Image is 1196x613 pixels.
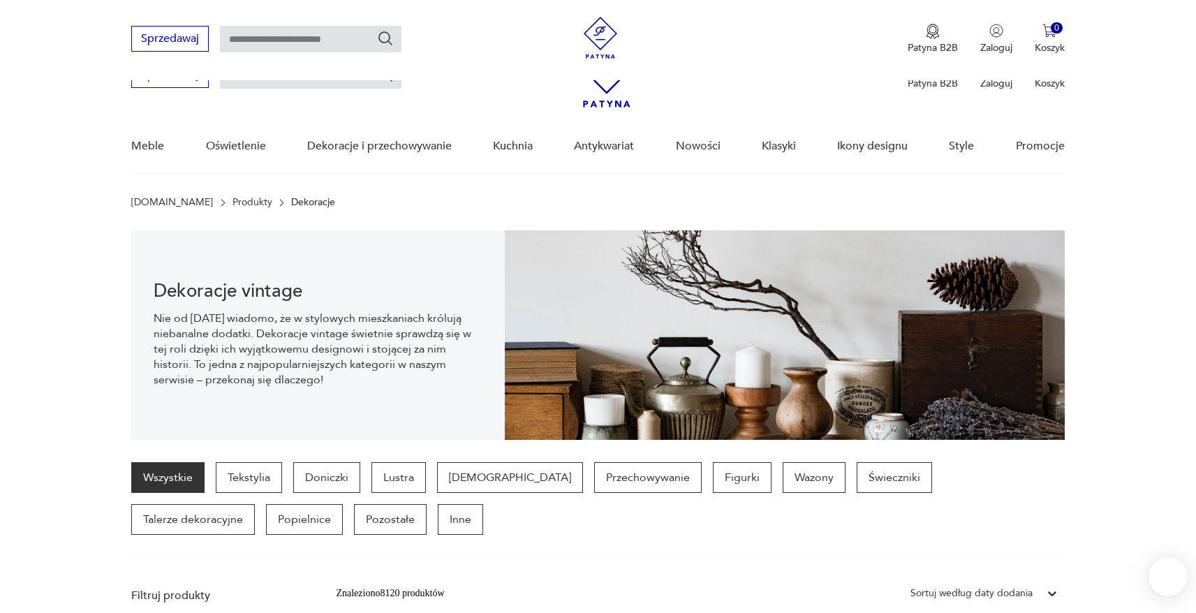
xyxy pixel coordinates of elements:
div: Znaleziono 8120 produktów [336,586,444,601]
a: Produkty [232,197,272,208]
p: Zaloguj [980,41,1012,54]
button: 0Koszyk [1035,24,1065,54]
p: Patyna B2B [908,77,958,90]
a: [DEMOGRAPHIC_DATA] [437,462,583,493]
a: Lustra [371,462,426,493]
button: Zaloguj [980,24,1012,54]
a: Świeczniki [857,462,932,493]
a: Popielnice [266,504,343,535]
a: Sprzedawaj [131,71,209,81]
a: Promocje [1016,119,1065,173]
p: Koszyk [1035,41,1065,54]
a: Inne [438,504,483,535]
button: Szukaj [377,30,394,47]
a: Figurki [713,462,772,493]
a: Tekstylia [216,462,282,493]
img: Ikonka użytkownika [989,24,1003,38]
iframe: Smartsupp widget button [1149,557,1188,596]
div: Sortuj według daty dodania [910,586,1033,601]
a: Nowości [676,119,721,173]
a: Doniczki [293,462,360,493]
h1: Dekoracje vintage [154,283,482,300]
a: Wszystkie [131,462,205,493]
img: Ikona medalu [926,24,940,39]
a: [DOMAIN_NAME] [131,197,213,208]
p: Dekoracje [291,197,335,208]
p: Koszyk [1035,77,1065,90]
a: Wazony [783,462,846,493]
p: Patyna B2B [908,41,958,54]
a: Pozostałe [354,504,427,535]
a: Kuchnia [493,119,533,173]
div: 0 [1051,22,1063,34]
a: Meble [131,119,164,173]
a: Antykwariat [574,119,634,173]
a: Sprzedawaj [131,35,209,45]
img: Ikona koszyka [1042,24,1056,38]
p: Nie od [DATE] wiadomo, że w stylowych mieszkaniach królują niebanalne dodatki. Dekoracje vintage ... [154,311,482,387]
a: Przechowywanie [594,462,702,493]
a: Klasyki [762,119,796,173]
a: Ikona medaluPatyna B2B [908,24,958,54]
p: Zaloguj [980,77,1012,90]
a: Talerze dekoracyjne [131,504,255,535]
a: Style [949,119,974,173]
button: Patyna B2B [908,24,958,54]
a: Dekoracje i przechowywanie [307,119,452,173]
img: Patyna - sklep z meblami i dekoracjami vintage [579,17,621,59]
button: Sprzedawaj [131,26,209,52]
p: Filtruj produkty [131,588,302,603]
a: Ikony designu [837,119,908,173]
a: Oświetlenie [206,119,266,173]
img: 3afcf10f899f7d06865ab57bf94b2ac8.jpg [505,230,1065,440]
